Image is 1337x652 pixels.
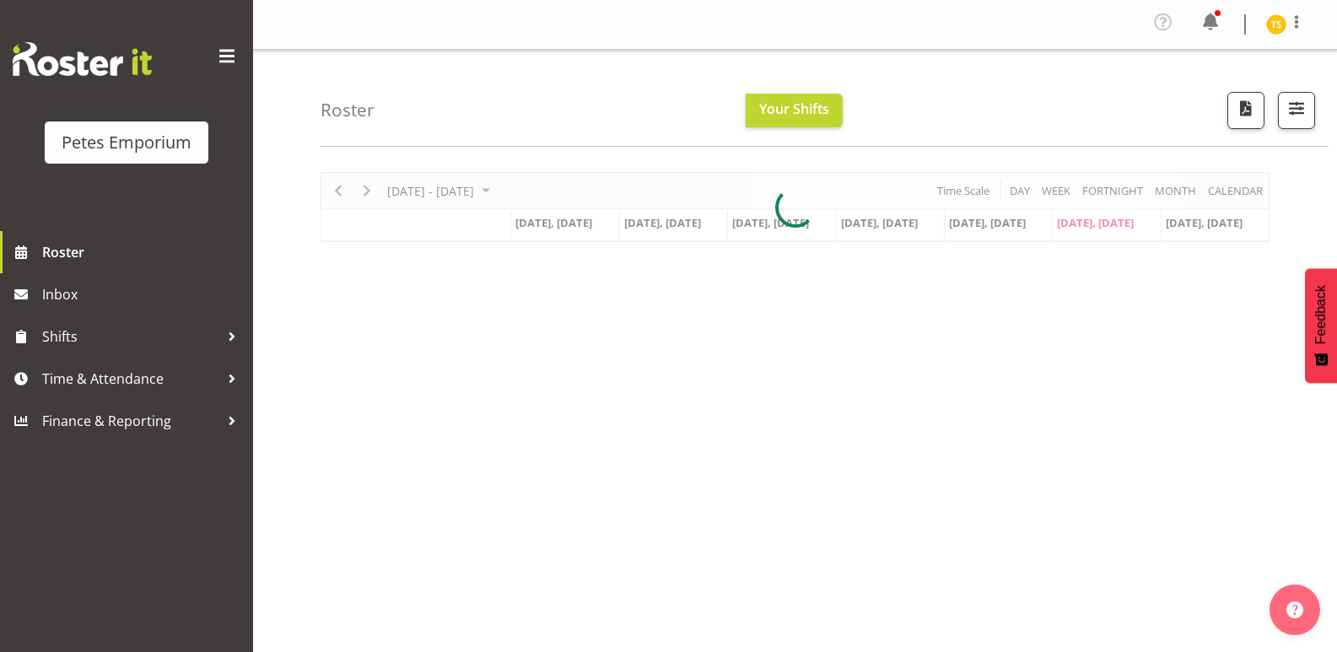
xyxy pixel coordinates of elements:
[1227,92,1264,129] button: Download a PDF of the roster according to the set date range.
[1305,268,1337,383] button: Feedback - Show survey
[42,282,245,307] span: Inbox
[42,408,219,434] span: Finance & Reporting
[42,324,219,349] span: Shifts
[1286,601,1303,618] img: help-xxl-2.png
[42,366,219,391] span: Time & Attendance
[13,42,152,76] img: Rosterit website logo
[321,100,375,120] h4: Roster
[759,100,829,118] span: Your Shifts
[1278,92,1315,129] button: Filter Shifts
[1266,14,1286,35] img: tamara-straker11292.jpg
[62,130,191,155] div: Petes Emporium
[42,240,245,265] span: Roster
[1313,285,1329,344] span: Feedback
[746,94,843,127] button: Your Shifts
